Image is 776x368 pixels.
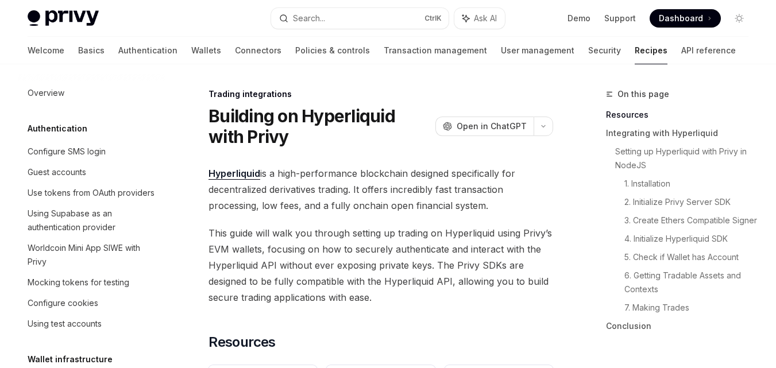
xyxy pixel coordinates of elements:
[624,193,758,211] a: 2. Initialize Privy Server SDK
[28,165,86,179] div: Guest accounts
[567,13,590,24] a: Demo
[18,141,165,162] a: Configure SMS login
[209,225,553,305] span: This guide will walk you through setting up trading on Hyperliquid using Privy’s EVM wallets, foc...
[18,238,165,272] a: Worldcoin Mini App SIWE with Privy
[209,88,553,100] div: Trading integrations
[209,168,260,180] a: Hyperliquid
[606,106,758,124] a: Resources
[28,276,129,289] div: Mocking tokens for testing
[28,186,155,200] div: Use tokens from OAuth providers
[209,165,553,214] span: is a high-performance blockchain designed specifically for decentralized derivatives trading. It ...
[454,8,505,29] button: Ask AI
[624,230,758,248] a: 4. Initialize Hyperliquid SDK
[384,37,487,64] a: Transaction management
[271,8,449,29] button: Search...CtrlK
[18,272,165,293] a: Mocking tokens for testing
[424,14,442,23] span: Ctrl K
[28,37,64,64] a: Welcome
[650,9,721,28] a: Dashboard
[681,37,736,64] a: API reference
[18,313,165,334] a: Using test accounts
[730,9,748,28] button: Toggle dark mode
[457,121,527,132] span: Open in ChatGPT
[659,13,703,24] span: Dashboard
[18,162,165,183] a: Guest accounts
[18,203,165,238] a: Using Supabase as an authentication provider
[604,13,636,24] a: Support
[28,122,87,135] h5: Authentication
[18,83,165,103] a: Overview
[235,37,281,64] a: Connectors
[28,10,99,26] img: light logo
[501,37,574,64] a: User management
[588,37,621,64] a: Security
[624,248,758,266] a: 5. Check if Wallet has Account
[191,37,221,64] a: Wallets
[474,13,497,24] span: Ask AI
[28,352,113,366] h5: Wallet infrastructure
[28,241,159,269] div: Worldcoin Mini App SIWE with Privy
[606,317,758,335] a: Conclusion
[293,11,325,25] div: Search...
[615,142,758,175] a: Setting up Hyperliquid with Privy in NodeJS
[635,37,667,64] a: Recipes
[28,317,102,331] div: Using test accounts
[28,86,64,100] div: Overview
[18,183,165,203] a: Use tokens from OAuth providers
[624,211,758,230] a: 3. Create Ethers Compatible Signer
[209,106,431,147] h1: Building on Hyperliquid with Privy
[295,37,370,64] a: Policies & controls
[624,299,758,317] a: 7. Making Trades
[118,37,177,64] a: Authentication
[28,145,106,158] div: Configure SMS login
[18,293,165,313] a: Configure cookies
[624,175,758,193] a: 1. Installation
[624,266,758,299] a: 6. Getting Tradable Assets and Contexts
[435,117,534,136] button: Open in ChatGPT
[606,124,758,142] a: Integrating with Hyperliquid
[209,333,276,351] span: Resources
[617,87,669,101] span: On this page
[28,296,98,310] div: Configure cookies
[28,207,159,234] div: Using Supabase as an authentication provider
[78,37,105,64] a: Basics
